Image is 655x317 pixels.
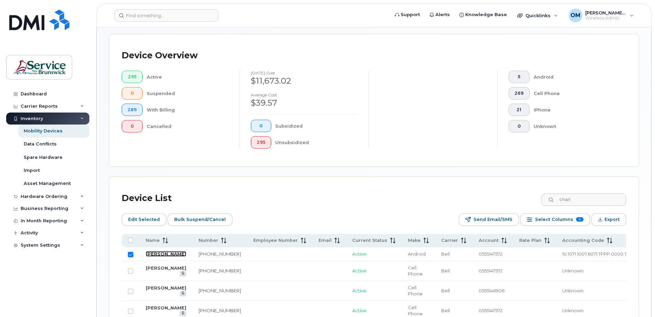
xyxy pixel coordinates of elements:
input: Find something... [114,9,219,22]
div: Device List [122,189,172,207]
span: 10.1071.1007.6071.TPPP.0000.T71004 [562,251,640,257]
span: Cell Phone [408,265,423,277]
span: Email [319,237,332,244]
span: 0555147572 [479,268,502,273]
span: Wireless Admin [585,15,626,21]
span: Bell [441,308,450,313]
button: Export [591,213,626,226]
a: Knowledge Base [455,8,512,22]
span: Bulk Suspend/Cancel [174,214,226,225]
div: With Billing [147,104,229,116]
div: $39.57 [251,97,357,109]
span: Carrier [441,237,458,244]
span: 269 [514,91,524,96]
a: [PHONE_NUMBER] [199,268,241,273]
a: [PHONE_NUMBER] [199,288,241,293]
span: 289 [127,107,137,113]
span: Cell Phone [408,285,423,297]
div: Android [534,71,615,83]
a: Alerts [425,8,455,22]
span: 295 [127,74,137,80]
span: Active [352,288,366,293]
span: Android [408,251,426,257]
span: Number [199,237,218,244]
a: [PERSON_NAME] [146,265,186,271]
span: 0 [514,124,524,129]
a: [PERSON_NAME] [146,251,186,257]
button: 269 [509,87,530,99]
span: Export [604,214,620,225]
a: [PERSON_NAME] [146,285,186,291]
div: Device Overview [122,47,198,64]
span: Active [352,308,366,313]
a: View Last Bill [180,291,186,296]
span: Knowledge Base [465,11,507,18]
span: 0 [257,123,265,129]
span: Make [408,237,421,244]
span: 0555146906 [479,288,504,293]
button: 289 [122,104,143,116]
span: Send Email/SMS [474,214,512,225]
span: Current Status [352,237,387,244]
h4: [DATE] cost [251,71,357,75]
a: View Last Bill [180,271,186,277]
div: Subsidized [275,120,358,132]
span: 21 [514,107,524,113]
a: [PHONE_NUMBER] [199,251,241,257]
span: Quicklinks [525,13,551,18]
button: 21 [509,104,530,116]
span: Account [479,237,499,244]
span: 11 [576,217,584,222]
span: Accounting Code [562,237,604,244]
span: 0555147572 [479,251,502,257]
div: $11,673.02 [251,75,357,87]
span: 0555147572 [479,308,502,313]
h4: Average cost [251,93,357,97]
span: OM [570,11,580,20]
span: Support [401,11,420,18]
span: Unknown [562,268,584,273]
button: 0 [251,120,271,132]
div: Cell Phone [534,87,615,99]
span: Rate Plan [519,237,542,244]
div: Unsubsidized [275,136,358,149]
span: Bell [441,288,450,293]
button: Edit Selected [122,213,166,226]
span: Bell [441,268,450,273]
div: Cancelled [147,120,229,132]
span: Bell [441,251,450,257]
span: Active [352,251,366,257]
span: Employee Number [253,237,298,244]
span: [PERSON_NAME] (DNRED/MRNDE-DAAF/MAAP) [585,10,626,15]
span: Alerts [435,11,450,18]
span: Name [146,237,160,244]
button: 295 [251,136,271,149]
div: iPhone [534,104,615,116]
button: 0 [122,120,143,132]
a: [PHONE_NUMBER] [199,308,241,313]
button: Bulk Suspend/Cancel [168,213,232,226]
span: 295 [257,140,265,145]
span: Unknown [562,308,584,313]
span: 5 [514,74,524,80]
div: Quicklinks [512,9,563,22]
a: [PERSON_NAME] [146,305,186,310]
div: Oliveira, Michael (DNRED/MRNDE-DAAF/MAAP) [564,9,639,22]
button: Send Email/SMS [459,213,519,226]
button: 5 [509,71,530,83]
div: Active [147,71,229,83]
button: Select Columns 11 [520,213,590,226]
button: 0 [509,120,530,132]
a: View Last Bill [180,311,186,316]
div: Unknown [534,120,615,132]
div: Suspended [147,87,229,99]
button: 0 [122,87,143,99]
a: Support [390,8,425,22]
span: 0 [127,124,137,129]
span: Unknown [562,288,584,293]
span: Edit Selected [128,214,160,225]
input: Search Device List ... [541,193,626,206]
span: Active [352,268,366,273]
span: Cell Phone [408,305,423,317]
span: 0 [127,91,137,96]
